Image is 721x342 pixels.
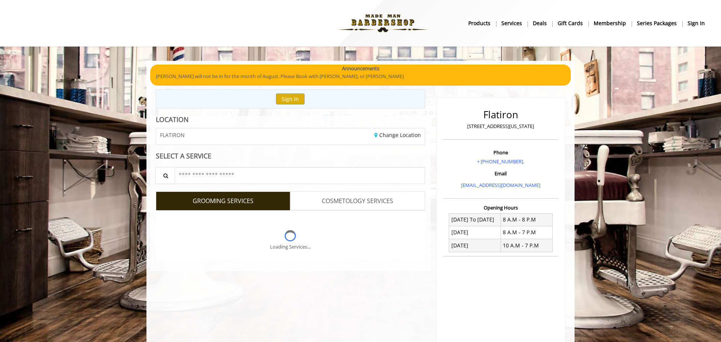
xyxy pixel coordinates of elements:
b: Membership [594,19,626,27]
a: [EMAIL_ADDRESS][DOMAIN_NAME] [461,182,540,188]
img: Made Man Barbershop logo [331,3,434,44]
div: Grooming services [156,210,425,261]
button: Sign In [276,93,305,104]
b: gift cards [558,19,583,27]
span: FLATIRON [160,132,185,138]
b: products [468,19,490,27]
a: Series packagesSeries packages [632,18,682,29]
td: 10 A.M - 7 P.M [501,239,552,252]
a: Change Location [374,131,421,139]
td: [DATE] To [DATE] [449,213,501,226]
td: 8 A.M - 8 P.M [501,213,552,226]
span: GROOMING SERVICES [193,196,253,206]
a: sign insign in [682,18,710,29]
td: 8 A.M - 7 P.M [501,226,552,239]
a: Gift cardsgift cards [552,18,588,29]
h3: Opening Hours [443,205,558,210]
a: + [PHONE_NUMBER]. [477,158,524,165]
button: Service Search [155,167,175,184]
div: Loading Services... [270,243,311,251]
span: COSMETOLOGY SERVICES [322,196,393,206]
td: [DATE] [449,226,501,239]
b: sign in [688,19,705,27]
a: ServicesServices [496,18,528,29]
h3: Phone [445,150,557,155]
b: Deals [533,19,547,27]
b: Services [501,19,522,27]
b: Series packages [637,19,677,27]
div: SELECT A SERVICE [156,152,425,160]
p: [PERSON_NAME] will not be in for the month of August. Please Book with [PERSON_NAME], or [PERSON_... [156,72,565,80]
a: DealsDeals [528,18,552,29]
a: MembershipMembership [588,18,632,29]
a: Productsproducts [463,18,496,29]
b: LOCATION [156,115,189,124]
b: Announcements [342,65,379,72]
h3: Email [445,171,557,176]
h2: Flatiron [445,109,557,120]
p: [STREET_ADDRESS][US_STATE] [445,122,557,130]
td: [DATE] [449,239,501,252]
